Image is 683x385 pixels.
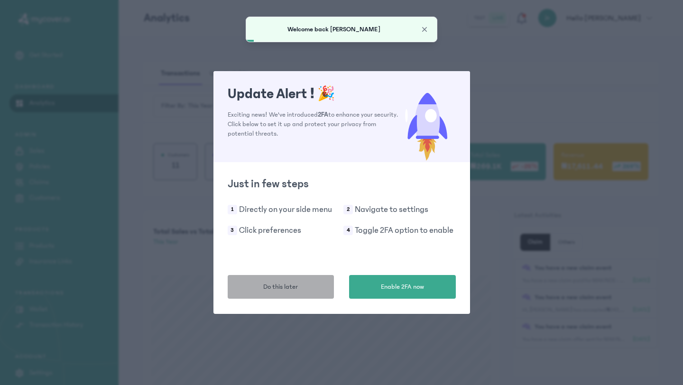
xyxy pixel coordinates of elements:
[263,282,298,292] span: Do this later
[228,85,399,102] h1: Update Alert !
[318,111,328,119] span: 2FA
[228,226,237,235] span: 3
[228,275,334,299] button: Do this later
[355,224,453,237] p: Toggle 2FA option to enable
[381,282,424,292] span: Enable 2FA now
[228,205,237,214] span: 1
[343,226,353,235] span: 4
[228,176,456,192] h2: Just in few steps
[287,26,380,33] span: Welcome back [PERSON_NAME]
[420,25,429,34] button: Close
[239,224,301,237] p: Click preferences
[317,86,335,102] span: 🎉
[343,205,353,214] span: 2
[349,275,456,299] button: Enable 2FA now
[239,203,332,216] p: Directly on your side menu
[355,203,428,216] p: Navigate to settings
[228,110,399,138] p: Exciting news! We've introduced to enhance your security. Click below to set it up and protect yo...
